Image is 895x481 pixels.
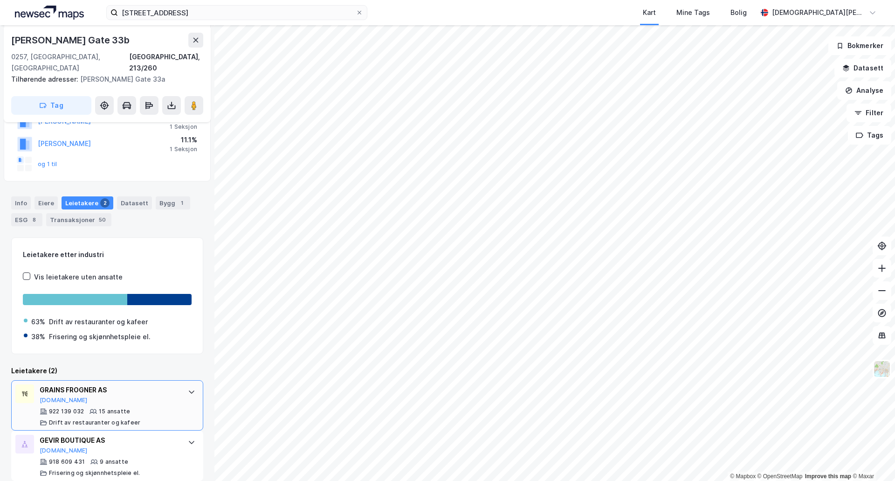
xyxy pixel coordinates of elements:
[49,419,140,426] div: Drift av restauranter og kafeer
[757,473,803,480] a: OpenStreetMap
[730,7,747,18] div: Bolig
[170,134,197,146] div: 11.1%
[11,74,196,85] div: [PERSON_NAME] Gate 33a
[11,96,91,115] button: Tag
[29,215,39,224] div: 8
[117,196,152,209] div: Datasett
[49,331,151,342] div: Frisering og skjønnhetspleie el.
[805,473,851,480] a: Improve this map
[772,7,865,18] div: [DEMOGRAPHIC_DATA][PERSON_NAME]
[40,435,179,446] div: GEVIR BOUTIQUE AS
[49,316,148,328] div: Drift av restauranter og kafeer
[676,7,710,18] div: Mine Tags
[97,215,108,224] div: 50
[828,36,891,55] button: Bokmerker
[40,397,88,404] button: [DOMAIN_NAME]
[11,365,203,376] div: Leietakere (2)
[31,331,45,342] div: 38%
[848,436,895,481] div: Kontrollprogram for chat
[11,51,129,74] div: 0257, [GEOGRAPHIC_DATA], [GEOGRAPHIC_DATA]
[100,458,128,466] div: 9 ansatte
[643,7,656,18] div: Kart
[177,198,186,208] div: 1
[49,469,140,477] div: Frisering og skjønnhetspleie el.
[11,33,131,48] div: [PERSON_NAME] Gate 33b
[40,447,88,454] button: [DOMAIN_NAME]
[49,408,84,415] div: 922 139 032
[873,360,891,378] img: Z
[34,272,123,283] div: Vis leietakere uten ansatte
[49,458,85,466] div: 918 609 431
[730,473,756,480] a: Mapbox
[62,196,113,209] div: Leietakere
[837,81,891,100] button: Analyse
[31,316,45,328] div: 63%
[129,51,203,74] div: [GEOGRAPHIC_DATA], 213/260
[170,123,197,131] div: 1 Seksjon
[23,249,192,260] div: Leietakere etter industri
[15,6,84,20] img: logo.a4113a55bc3d86da70a041830d287a7e.svg
[156,196,190,209] div: Bygg
[99,408,130,415] div: 15 ansatte
[118,6,356,20] input: Søk på adresse, matrikkel, gårdeiere, leietakere eller personer
[848,436,895,481] iframe: Chat Widget
[834,59,891,77] button: Datasett
[11,75,80,83] span: Tilhørende adresser:
[848,126,891,145] button: Tags
[11,213,42,226] div: ESG
[40,384,179,396] div: GRAINS FROGNER AS
[170,146,197,153] div: 1 Seksjon
[847,104,891,122] button: Filter
[46,213,111,226] div: Transaksjoner
[100,198,110,208] div: 2
[11,196,31,209] div: Info
[34,196,58,209] div: Eiere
